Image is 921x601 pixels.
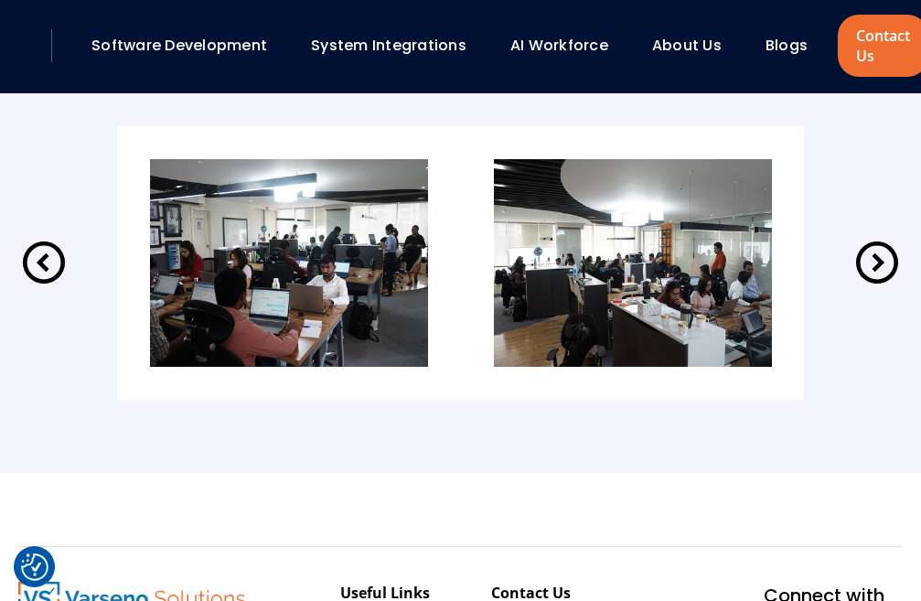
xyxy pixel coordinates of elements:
a: AI Workforce [510,35,608,56]
div: Blogs [756,30,833,61]
button: Cookie Settings [21,553,48,581]
a: Software Development [91,35,267,56]
a: About Us [652,35,722,56]
div: Software Development [82,30,293,61]
a: System Integrations [311,35,466,56]
div: About Us [643,30,747,61]
div: System Integrations [302,30,492,61]
img: Revisit consent button [21,553,48,581]
a: Blogs [766,35,808,56]
div: AI Workforce [501,30,634,61]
